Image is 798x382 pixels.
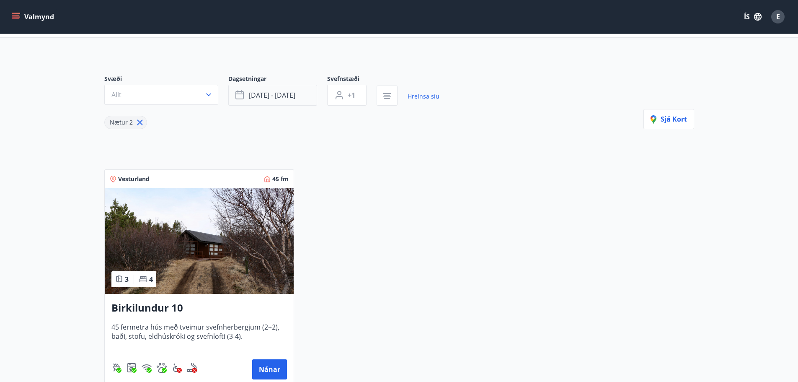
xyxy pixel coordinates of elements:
span: [DATE] - [DATE] [249,91,295,100]
span: 3 [125,275,129,284]
span: E [776,12,780,21]
span: Sjá kort [651,114,687,124]
div: Aðgengi fyrir hjólastól [172,363,182,373]
span: 45 fm [272,175,289,183]
div: Gasgrill [111,363,121,373]
h3: Birkilundur 10 [111,301,287,316]
span: 45 fermetra hús með tveimur svefnherbergjum (2+2), baði, stofu, eldhúskróki og svefnlofti (3-4). [111,322,287,350]
button: menu [10,9,57,24]
button: [DATE] - [DATE] [228,85,317,106]
span: Dagsetningar [228,75,327,85]
a: Hreinsa síu [408,87,439,106]
img: pxcaIm5dSOV3FS4whs1soiYWTwFQvksT25a9J10C.svg [157,363,167,373]
div: Reykingar / Vape [187,363,197,373]
span: Vesturland [118,175,150,183]
img: Paella dish [105,188,294,294]
div: Þvottavél [127,363,137,373]
div: Nætur 2 [104,116,147,129]
button: Allt [104,85,218,105]
img: ZXjrS3QKesehq6nQAPjaRuRTI364z8ohTALB4wBr.svg [111,363,121,373]
span: +1 [348,91,355,100]
img: Dl16BY4EX9PAW649lg1C3oBuIaAsR6QVDQBO2cTm.svg [127,363,137,373]
button: Sjá kort [643,109,694,129]
span: 4 [149,275,153,284]
span: Allt [111,90,121,99]
span: Svefnstæði [327,75,377,85]
img: 8IYIKVZQyRlUC6HQIIUSdjpPGRncJsz2RzLgWvp4.svg [172,363,182,373]
img: HJRyFFsYp6qjeUYhR4dAD8CaCEsnIFYZ05miwXoh.svg [142,363,152,373]
span: Svæði [104,75,228,85]
button: E [768,7,788,27]
div: Þráðlaust net [142,363,152,373]
img: QNIUl6Cv9L9rHgMXwuzGLuiJOj7RKqxk9mBFPqjq.svg [187,363,197,373]
button: Nánar [252,359,287,379]
span: Nætur 2 [110,118,133,126]
button: +1 [327,85,367,106]
button: ÍS [739,9,766,24]
div: Gæludýr [157,363,167,373]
